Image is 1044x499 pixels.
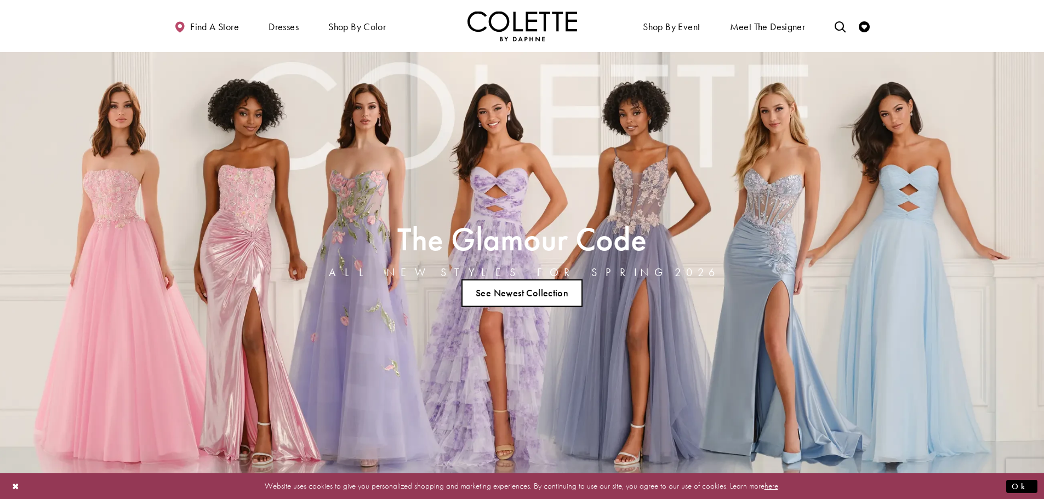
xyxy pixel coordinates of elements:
[730,21,806,32] span: Meet the designer
[832,11,848,41] a: Toggle search
[856,11,872,41] a: Check Wishlist
[329,224,716,254] h2: The Glamour Code
[326,275,719,311] ul: Slider Links
[467,11,577,41] img: Colette by Daphne
[328,21,386,32] span: Shop by color
[190,21,239,32] span: Find a store
[172,11,242,41] a: Find a store
[461,279,583,307] a: See Newest Collection The Glamour Code ALL NEW STYLES FOR SPRING 2026
[643,21,700,32] span: Shop By Event
[765,480,778,491] a: here
[640,11,703,41] span: Shop By Event
[1006,479,1037,493] button: Submit Dialog
[7,477,25,496] button: Close Dialog
[329,266,716,278] h4: ALL NEW STYLES FOR SPRING 2026
[727,11,808,41] a: Meet the designer
[467,11,577,41] a: Visit Home Page
[266,11,301,41] span: Dresses
[79,479,965,494] p: Website uses cookies to give you personalized shopping and marketing experiences. By continuing t...
[269,21,299,32] span: Dresses
[326,11,389,41] span: Shop by color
